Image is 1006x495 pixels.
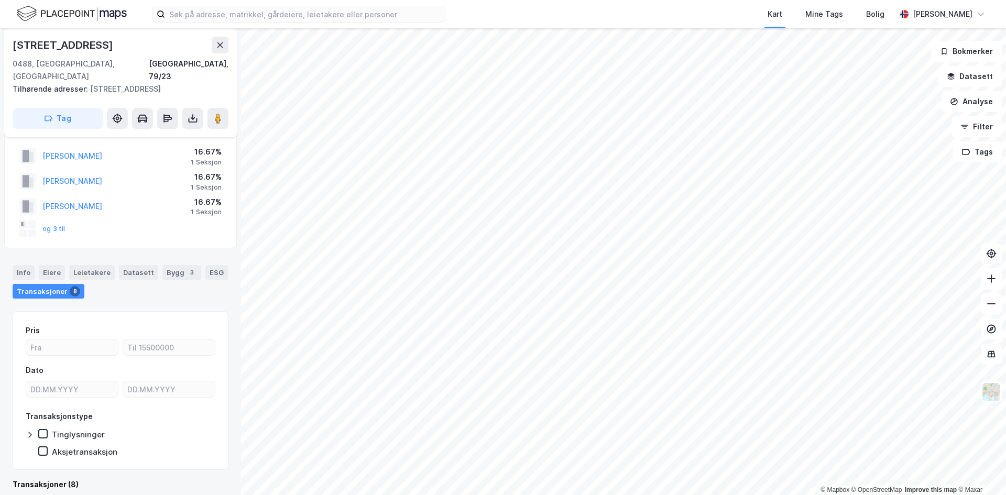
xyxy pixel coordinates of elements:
div: ESG [205,265,228,280]
button: Tag [13,108,103,129]
div: Datasett [119,265,158,280]
button: Tags [953,141,1002,162]
input: Fra [26,339,118,355]
div: [STREET_ADDRESS] [13,83,220,95]
div: Transaksjonstype [26,410,93,423]
input: DD.MM.YYYY [123,381,215,397]
div: 0488, [GEOGRAPHIC_DATA], [GEOGRAPHIC_DATA] [13,58,149,83]
button: Datasett [938,66,1002,87]
div: Tinglysninger [52,430,105,439]
button: Bokmerker [931,41,1002,62]
div: 8 [70,286,80,296]
div: 1 Seksjon [191,158,222,167]
a: Mapbox [821,486,849,493]
input: Til 15500000 [123,339,215,355]
div: Dato [26,364,43,377]
div: Transaksjoner (8) [13,478,228,491]
div: Kart [768,8,782,20]
div: [PERSON_NAME] [913,8,972,20]
div: 16.67% [191,196,222,208]
div: Leietakere [69,265,115,280]
div: Eiere [39,265,65,280]
div: [GEOGRAPHIC_DATA], 79/23 [149,58,228,83]
a: Improve this map [905,486,957,493]
div: 3 [187,267,197,278]
div: Bolig [866,8,884,20]
div: [STREET_ADDRESS] [13,37,115,53]
img: Z [981,382,1001,402]
div: 16.67% [191,171,222,183]
button: Analyse [941,91,1002,112]
iframe: Chat Widget [954,445,1006,495]
input: DD.MM.YYYY [26,381,118,397]
input: Søk på adresse, matrikkel, gårdeiere, leietakere eller personer [165,6,445,22]
img: logo.f888ab2527a4732fd821a326f86c7f29.svg [17,5,127,23]
div: 16.67% [191,146,222,158]
div: Pris [26,324,40,337]
a: OpenStreetMap [851,486,902,493]
div: Transaksjoner [13,284,84,299]
div: Mine Tags [805,8,843,20]
div: Bygg [162,265,201,280]
span: Tilhørende adresser: [13,84,90,93]
div: Info [13,265,35,280]
div: Aksjetransaksjon [52,447,117,457]
div: 1 Seksjon [191,183,222,192]
div: 1 Seksjon [191,208,222,216]
div: Kontrollprogram for chat [954,445,1006,495]
button: Filter [952,116,1002,137]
